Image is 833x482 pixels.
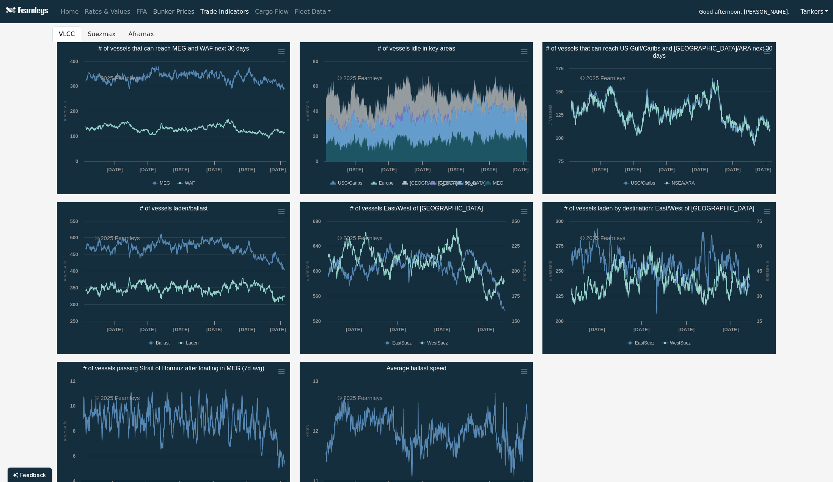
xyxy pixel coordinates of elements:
[156,340,170,346] text: Ballast
[481,167,497,172] text: [DATE]
[378,45,456,52] text: # of vessels idle in key areas
[313,268,321,274] text: 600
[672,180,695,186] text: NSEA/ARA
[58,4,82,19] a: Home
[292,4,334,19] a: Fleet Data
[173,327,189,332] text: [DATE]
[757,318,762,324] text: 15
[625,167,641,172] text: [DATE]
[589,327,605,332] text: [DATE]
[186,340,198,346] text: Laden
[122,26,160,42] button: Aframax
[70,268,78,274] text: 400
[75,158,78,164] text: 0
[512,293,520,299] text: 175
[313,218,321,224] text: 680
[300,42,533,194] svg: # of vessels idle in key areas
[300,202,533,354] svg: # of vessels East/West of Suez
[83,365,264,371] text: # of vessels passing Strait of Hormuz after loading in MEG (7d avg)
[305,425,310,437] text: knots
[580,75,626,81] text: © 2025 Fearnleys
[305,101,310,121] text: # vessels
[438,180,486,186] text: [GEOGRAPHIC_DATA]
[81,26,122,42] button: Suezmax
[185,180,195,186] text: WAF
[757,218,762,224] text: 75
[556,135,564,141] text: 100
[542,42,776,194] svg: # of vessels that can reach US Gulf/Caribs and North Sea/ARA next 30​days
[95,75,140,81] text: © 2025 Fearnleys
[313,108,318,114] text: 40
[52,26,81,42] button: VLCC
[465,180,477,186] text: Spore
[556,318,564,324] text: 200
[547,104,553,125] text: # vessels
[270,327,286,332] text: [DATE]
[592,167,608,172] text: [DATE]
[316,158,318,164] text: 0
[338,180,362,186] text: USG/Caribs
[313,378,318,384] text: 13
[580,235,626,241] text: © 2025 Fearnleys
[512,167,528,172] text: [DATE]
[70,108,78,114] text: 200
[434,327,450,332] text: [DATE]
[134,4,150,19] a: FFA
[631,180,655,186] text: USG/Caribs
[140,205,208,212] text: # of vessels laden/ballast
[512,318,520,324] text: 150
[765,261,771,281] text: # vessels
[512,218,520,224] text: 250
[338,75,383,81] text: © 2025 Fearnleys
[62,261,68,281] text: # vessels
[70,83,78,89] text: 300
[755,167,771,172] text: [DATE]
[390,327,406,332] text: [DATE]
[140,167,156,172] text: [DATE]
[338,395,383,401] text: © 2025 Fearnleys
[725,167,740,172] text: [DATE]
[347,167,363,172] text: [DATE]
[659,167,674,172] text: [DATE]
[82,4,134,19] a: Rates & Values
[512,268,520,274] text: 200
[70,285,78,291] text: 350
[70,251,78,257] text: 450
[73,428,75,434] text: 8
[239,327,255,332] text: [DATE]
[99,45,249,52] text: # of vessels that can reach MEG and WAF next 30 days
[564,205,754,212] text: # of vessels laden by destination: East/West of [GEOGRAPHIC_DATA]
[95,235,140,241] text: © 2025 Fearnleys
[387,365,446,371] text: Average ballast speed
[70,218,78,224] text: 550
[757,293,762,299] text: 30
[556,243,564,249] text: 275
[140,327,156,332] text: [DATE]
[62,421,68,441] text: # vessels
[70,58,78,64] text: 400
[70,235,78,240] text: 500
[313,243,321,249] text: 640
[415,167,431,172] text: [DATE]
[338,235,383,241] text: © 2025 Fearnleys
[512,243,520,249] text: 225
[70,318,78,324] text: 250
[73,453,75,459] text: 6
[692,167,708,172] text: [DATE]
[239,167,255,172] text: [DATE]
[556,293,564,299] text: 225
[313,58,318,64] text: 80
[70,302,78,307] text: 300
[313,428,318,434] text: 12
[197,4,252,19] a: Trade Indicators
[757,243,762,249] text: 60
[558,158,564,164] text: 75
[252,4,292,19] a: Cargo Flow
[522,261,528,281] text: # vessels
[313,133,318,139] text: 20
[723,327,739,332] text: [DATE]
[313,318,321,324] text: 520
[160,180,170,186] text: MEG
[57,42,290,194] svg: # of vessels that can reach MEG and WAF next 30 days
[380,167,396,172] text: [DATE]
